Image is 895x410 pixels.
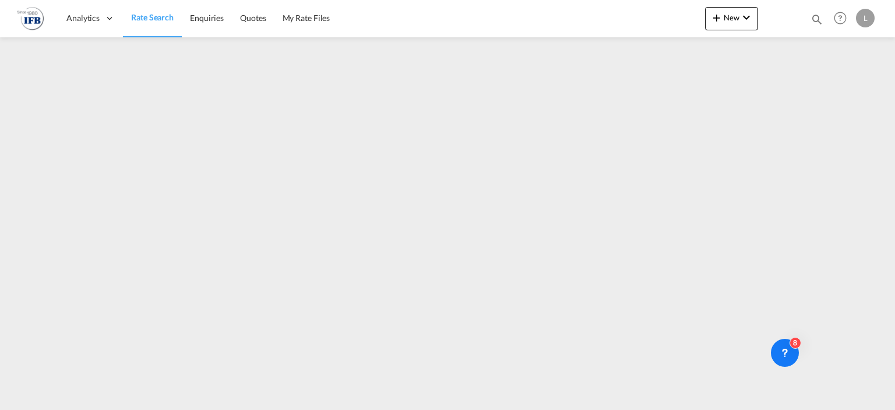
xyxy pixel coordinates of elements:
[710,13,753,22] span: New
[66,12,100,24] span: Analytics
[710,10,724,24] md-icon: icon-plus 400-fg
[811,13,823,30] div: icon-magnify
[705,7,758,30] button: icon-plus 400-fgNewicon-chevron-down
[739,10,753,24] md-icon: icon-chevron-down
[131,12,174,22] span: Rate Search
[190,13,224,23] span: Enquiries
[856,9,875,27] div: L
[283,13,330,23] span: My Rate Files
[240,13,266,23] span: Quotes
[17,5,44,31] img: de31bbe0256b11eebba44b54815f083d.png
[811,13,823,26] md-icon: icon-magnify
[830,8,850,28] span: Help
[830,8,856,29] div: Help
